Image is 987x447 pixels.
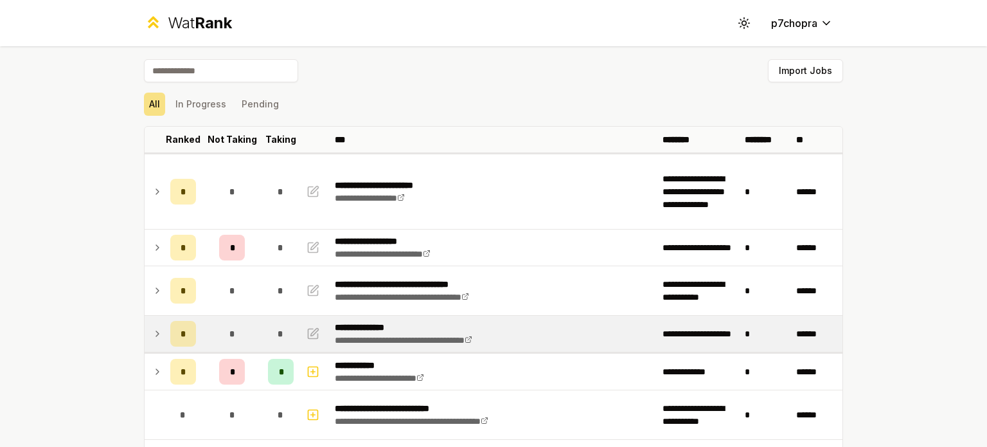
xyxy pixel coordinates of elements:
[170,93,231,116] button: In Progress
[761,12,843,35] button: p7chopra
[768,59,843,82] button: Import Jobs
[144,13,232,33] a: WatRank
[236,93,284,116] button: Pending
[168,13,232,33] div: Wat
[144,93,165,116] button: All
[265,133,296,146] p: Taking
[208,133,257,146] p: Not Taking
[771,15,817,31] span: p7chopra
[166,133,200,146] p: Ranked
[195,14,232,32] span: Rank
